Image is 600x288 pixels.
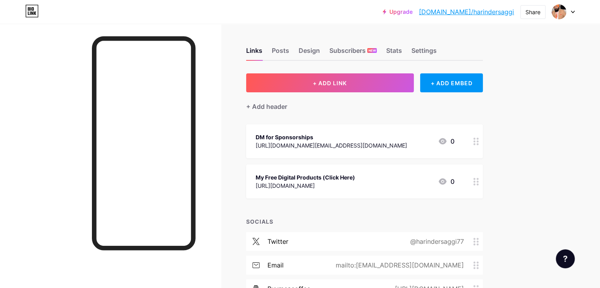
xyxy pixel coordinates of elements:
[411,46,437,60] div: Settings
[386,46,402,60] div: Stats
[256,133,407,141] div: DM for Sponsorships
[256,173,355,181] div: My Free Digital Products (Click Here)
[272,46,289,60] div: Posts
[246,46,262,60] div: Links
[368,48,376,53] span: NEW
[420,73,483,92] div: + ADD EMBED
[398,237,473,246] div: @harindersaggi77
[246,102,287,111] div: + Add header
[438,137,454,146] div: 0
[525,8,540,16] div: Share
[246,217,483,226] div: SOCIALS
[419,7,514,17] a: [DOMAIN_NAME]/harindersaggi
[323,260,473,270] div: mailto:[EMAIL_ADDRESS][DOMAIN_NAME]
[551,4,566,19] img: harindersaggi
[256,141,407,150] div: [URL][DOMAIN_NAME][EMAIL_ADDRESS][DOMAIN_NAME]
[438,177,454,186] div: 0
[329,46,377,60] div: Subscribers
[246,73,414,92] button: + ADD LINK
[267,237,288,246] div: twitter
[383,9,413,15] a: Upgrade
[256,181,355,190] div: [URL][DOMAIN_NAME]
[267,260,284,270] div: email
[299,46,320,60] div: Design
[313,80,347,86] span: + ADD LINK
